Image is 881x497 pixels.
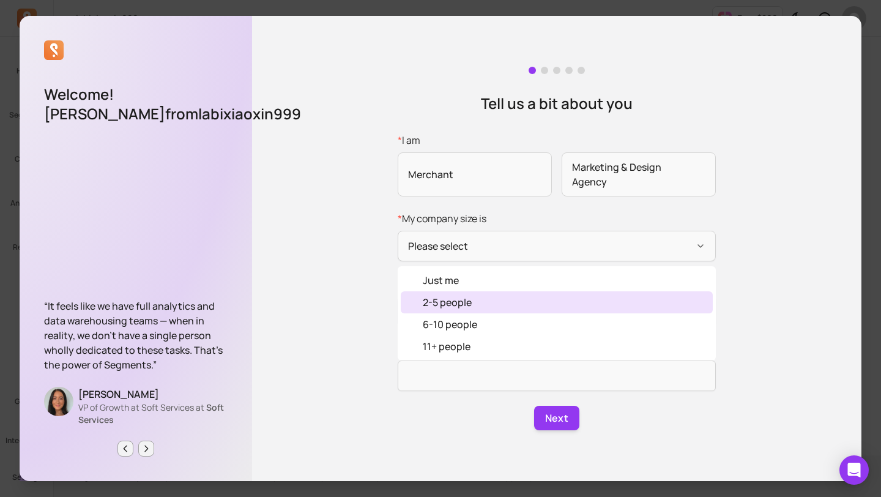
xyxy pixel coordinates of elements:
div: 6-10 people [423,317,477,332]
div: 2-5 people [423,295,472,310]
div: 11+ people [423,339,470,354]
div: Open Intercom Messenger [839,455,869,485]
div: Please select [398,266,716,361]
button: Please select [398,231,716,261]
div: Just me [423,273,459,288]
